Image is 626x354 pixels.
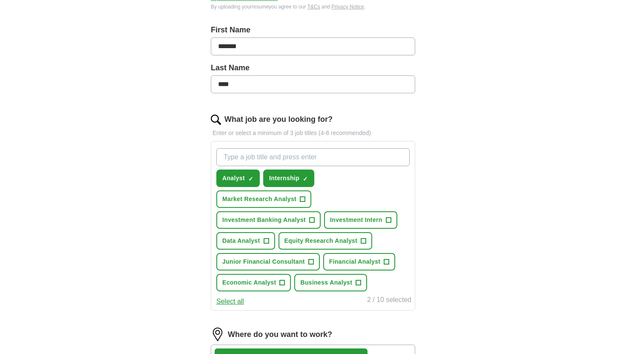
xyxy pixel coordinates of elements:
[323,253,396,271] button: Financial Analyst
[216,148,410,166] input: Type a job title and press enter
[222,174,245,183] span: Analyst
[216,170,260,187] button: Analyst✓
[216,253,320,271] button: Junior Financial Consultant
[329,257,381,266] span: Financial Analyst
[263,170,314,187] button: Internship✓
[211,328,224,341] img: location.png
[216,211,321,229] button: Investment Banking Analyst
[307,4,320,10] a: T&Cs
[284,236,358,245] span: Equity Research Analyst
[330,216,382,224] span: Investment Intern
[324,211,397,229] button: Investment Intern
[222,257,305,266] span: Junior Financial Consultant
[300,278,352,287] span: Business Analyst
[211,129,415,138] p: Enter or select a minimum of 3 job titles (4-8 recommended)
[222,278,276,287] span: Economic Analyst
[211,62,415,74] label: Last Name
[224,114,333,125] label: What job are you looking for?
[211,3,415,11] div: By uploading your resume you agree to our and .
[331,4,364,10] a: Privacy Notice
[294,274,367,291] button: Business Analyst
[367,295,411,307] div: 2 / 10 selected
[303,176,308,182] span: ✓
[269,174,299,183] span: Internship
[279,232,373,250] button: Equity Research Analyst
[211,115,221,125] img: search.png
[228,329,332,340] label: Where do you want to work?
[216,232,275,250] button: Data Analyst
[248,176,253,182] span: ✓
[216,296,244,307] button: Select all
[222,195,296,204] span: Market Research Analyst
[222,236,260,245] span: Data Analyst
[222,216,306,224] span: Investment Banking Analyst
[216,190,311,208] button: Market Research Analyst
[216,274,291,291] button: Economic Analyst
[211,24,415,36] label: First Name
